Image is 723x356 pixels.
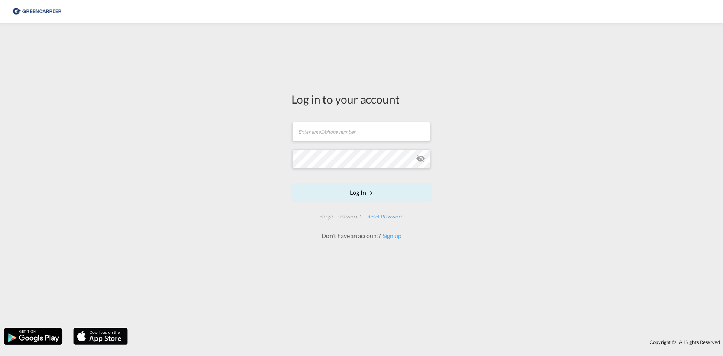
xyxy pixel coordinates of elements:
img: b0b18ec08afe11efb1d4932555f5f09d.png [11,3,62,20]
img: google.png [3,327,63,345]
button: LOGIN [291,183,432,202]
a: Sign up [381,232,401,239]
div: Log in to your account [291,91,432,107]
div: Forgot Password? [316,210,364,223]
md-icon: icon-eye-off [416,154,425,163]
div: Copyright © . All Rights Reserved [131,336,723,348]
input: Enter email/phone number [292,122,430,141]
div: Don't have an account? [313,232,409,240]
div: Reset Password [364,210,407,223]
img: apple.png [73,327,128,345]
